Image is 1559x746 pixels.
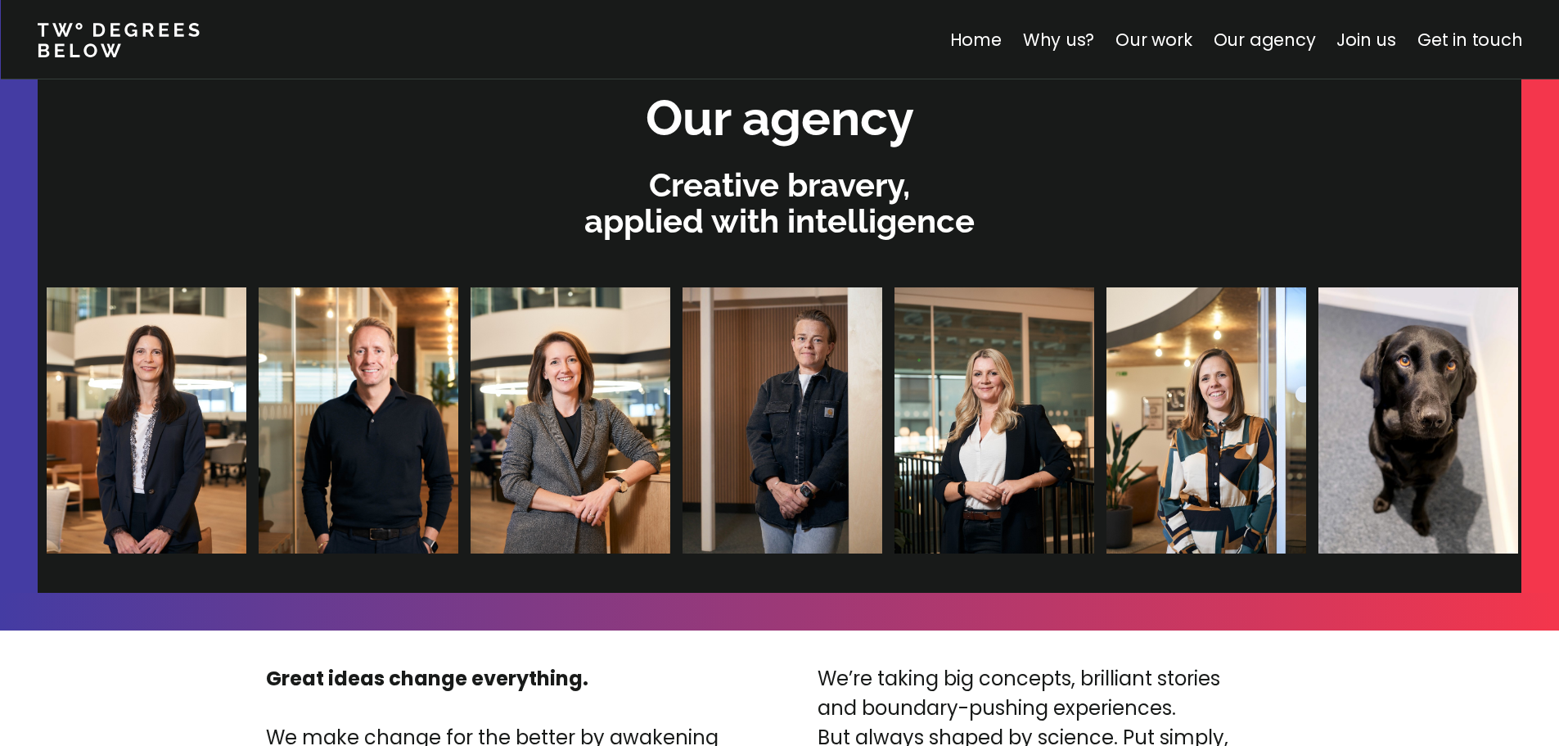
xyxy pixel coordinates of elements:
[646,85,914,151] h2: Our agency
[1115,28,1192,52] a: Our work
[1213,28,1315,52] a: Our agency
[266,665,588,692] strong: Great ideas change everything.
[1022,28,1094,52] a: Why us?
[682,287,881,554] img: Dani
[1417,28,1522,52] a: Get in touch
[1336,28,1396,52] a: Join us
[1106,287,1305,554] img: Lizzie
[46,167,1513,239] p: Creative bravery, applied with intelligence
[258,287,457,554] img: James
[46,287,246,554] img: Clare
[894,287,1093,554] img: Halina
[949,28,1001,52] a: Home
[470,287,669,554] img: Gemma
